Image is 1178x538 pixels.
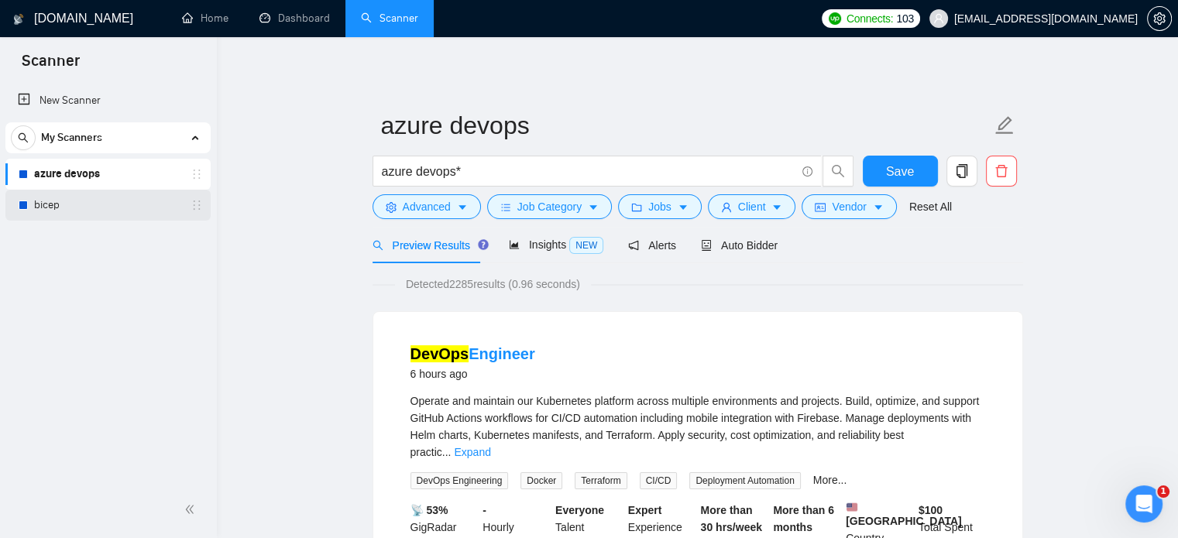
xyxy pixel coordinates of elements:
[457,201,468,213] span: caret-down
[829,12,841,25] img: upwork-logo.png
[631,201,642,213] span: folder
[373,194,481,219] button: settingAdvancedcaret-down
[618,194,702,219] button: folderJobscaret-down
[361,12,418,25] a: searchScanner
[12,132,35,143] span: search
[483,504,486,516] b: -
[454,446,490,458] a: Expand
[1125,485,1163,523] iframe: Intercom live chat
[373,240,383,251] span: search
[701,504,762,533] b: More than 30 hrs/week
[509,239,520,250] span: area-chart
[823,156,853,187] button: search
[476,238,490,252] div: Tooltip anchor
[721,201,732,213] span: user
[847,10,893,27] span: Connects:
[813,474,847,486] a: More...
[648,198,671,215] span: Jobs
[886,162,914,181] span: Save
[386,201,397,213] span: setting
[410,345,535,362] a: DevOpsEngineer
[18,85,198,116] a: New Scanner
[191,199,203,211] span: holder
[410,472,509,489] span: DevOps Engineering
[569,237,603,254] span: NEW
[909,198,952,215] a: Reset All
[1157,485,1169,498] span: 1
[555,504,604,516] b: Everyone
[11,125,36,150] button: search
[382,162,795,181] input: Search Freelance Jobs...
[678,201,689,213] span: caret-down
[259,12,330,25] a: dashboardDashboard
[689,472,800,489] span: Deployment Automation
[1148,12,1171,25] span: setting
[395,276,591,293] span: Detected 2285 results (0.96 seconds)
[628,240,639,251] span: notification
[823,164,853,178] span: search
[815,201,826,213] span: idcard
[946,156,977,187] button: copy
[5,122,211,221] li: My Scanners
[802,166,812,176] span: info-circle
[846,502,962,527] b: [GEOGRAPHIC_DATA]
[13,7,24,32] img: logo
[500,201,511,213] span: bars
[708,194,796,219] button: userClientcaret-down
[373,239,484,252] span: Preview Results
[410,392,985,461] div: Operate and maintain our Kubernetes platform across multiple environments and projects. Build, op...
[410,345,469,362] mark: DevOps
[738,198,766,215] span: Client
[442,446,452,458] span: ...
[520,472,562,489] span: Docker
[771,201,782,213] span: caret-down
[933,13,944,24] span: user
[509,238,603,251] span: Insights
[517,198,582,215] span: Job Category
[701,240,712,251] span: robot
[1147,12,1172,25] a: setting
[410,504,448,516] b: 📡 53%
[410,365,535,383] div: 6 hours ago
[947,164,977,178] span: copy
[773,504,834,533] b: More than 6 months
[628,504,662,516] b: Expert
[640,472,678,489] span: CI/CD
[994,115,1015,135] span: edit
[628,239,676,252] span: Alerts
[182,12,228,25] a: homeHome
[873,201,884,213] span: caret-down
[34,190,181,221] a: bicep
[701,239,778,252] span: Auto Bidder
[986,156,1017,187] button: delete
[802,194,896,219] button: idcardVendorcaret-down
[41,122,102,153] span: My Scanners
[34,159,181,190] a: azure devops
[9,50,92,82] span: Scanner
[588,201,599,213] span: caret-down
[191,168,203,180] span: holder
[832,198,866,215] span: Vendor
[863,156,938,187] button: Save
[896,10,913,27] span: 103
[5,85,211,116] li: New Scanner
[1147,6,1172,31] button: setting
[403,198,451,215] span: Advanced
[381,106,991,145] input: Scanner name...
[184,502,200,517] span: double-left
[987,164,1016,178] span: delete
[487,194,612,219] button: barsJob Categorycaret-down
[847,502,857,512] img: 🇺🇸
[575,472,627,489] span: Terraform
[919,504,943,516] b: $ 100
